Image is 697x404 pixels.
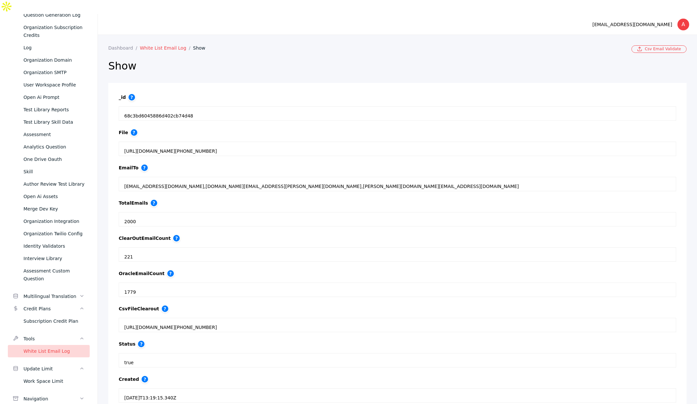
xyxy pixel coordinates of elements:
div: Identity Validators [23,242,84,250]
label: emailTo [119,164,148,172]
div: 2000 [124,218,671,221]
a: Subscription Credit Plan [8,315,90,327]
div: [EMAIL_ADDRESS][DOMAIN_NAME] [592,21,672,28]
a: Show [193,45,211,51]
span: Total number of email addresses in the uploaded file [150,199,158,207]
div: Organization Domain [23,56,84,64]
a: White List Email Log [8,345,90,357]
a: Analytics Question [8,141,90,153]
div: Subscription Credit Plan [23,317,84,325]
div: Organization Subscription Credits [23,23,84,39]
div: Log [23,44,84,52]
a: Open Ai Assets [8,190,90,203]
label: clearOutEmailCount [119,234,180,242]
div: Test Library Reports [23,106,84,114]
h2: Show [108,59,687,72]
label: created [119,375,149,383]
div: [URL][DOMAIN_NAME][PHONE_NUMBER] [124,147,671,150]
div: Organization Integration [23,217,84,225]
a: Assessment [8,128,90,141]
label: oracleEmailCount [119,270,174,277]
div: Open Ai Assets [23,193,84,200]
span: Link to the uploaded CSV file containing whitelisted emails [130,129,138,136]
div: [URL][DOMAIN_NAME][PHONE_NUMBER] [124,323,671,327]
a: User Workspace Profile [8,79,90,91]
a: Open Ai Prompt [8,91,90,103]
a: Test Library Skill Data [8,116,90,128]
div: Credit Plans [23,305,79,313]
div: Update Limit [23,365,79,373]
a: Organization Domain [8,54,90,66]
div: A [677,19,689,30]
a: Question Generation Log [8,9,90,21]
span: Current status of the email whitelist process [137,340,145,348]
span: Recipient email address for notifications or reports [141,164,148,172]
span: Unique identifier for this email whitelist record [128,93,136,101]
a: Organization Twilio Config [8,227,90,240]
div: Organization Twilio Config [23,230,84,238]
div: Navigation [23,395,79,403]
a: Author Review Test Library [8,178,90,190]
div: Test Library Skill Data [23,118,84,126]
a: Interview Library [8,252,90,265]
a: One Drive Oauth [8,153,90,165]
span: Link to the processed CSV file containing the cleaned email list [161,305,169,313]
div: Assessment Custom Question [23,267,84,283]
div: [DATE]T13:19:15.340Z [124,394,671,397]
div: true [124,359,671,362]
div: Author Review Test Library [23,180,84,188]
div: Organization SMTP [23,69,84,76]
div: 1779 [124,288,671,291]
a: White List Email Log [140,45,193,51]
div: [EMAIL_ADDRESS][DOMAIN_NAME],[DOMAIN_NAME][EMAIL_ADDRESS][PERSON_NAME][DOMAIN_NAME],[PERSON_NAME]... [124,182,671,186]
div: Question Generation Log [23,11,84,19]
label: csvFileClearout [119,305,169,313]
a: Test Library Reports [8,103,90,116]
label: status [119,340,145,348]
div: Analytics Question [23,143,84,151]
div: 68c3bd6045886d402cb74d48 [124,112,671,115]
div: Work Space Limit [23,377,84,385]
div: One Drive Oauth [23,155,84,163]
a: Assessment Custom Question [8,265,90,285]
a: Merge Dev Key [8,203,90,215]
a: Dashboard [108,45,140,51]
div: Open Ai Prompt [23,93,84,101]
div: Skill [23,168,84,176]
label: file [119,129,138,136]
a: Work Space Limit [8,375,90,387]
span: Number of emails flagged or removed after validation [173,234,180,242]
a: Identity Validators [8,240,90,252]
label: totalEmails [119,199,158,207]
a: Organization SMTP [8,66,90,79]
div: 221 [124,253,671,256]
div: Multilingual Translation [23,292,79,300]
div: White List Email Log [23,347,84,355]
div: User Workspace Profile [23,81,84,89]
label: _id [119,93,136,101]
div: Merge Dev Key [23,205,84,213]
div: Assessment [23,131,84,138]
a: Skill [8,165,90,178]
a: Organization Integration [8,215,90,227]
div: Tools [23,335,79,343]
a: Csv Email Validate [631,45,687,53]
a: Log [8,41,90,54]
div: Interview Library [23,255,84,262]
a: Organization Subscription Credits [8,21,90,41]
span: Date and time when this record was created [141,375,149,383]
span: Number of valid emails remaining after clearout process [167,270,174,277]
